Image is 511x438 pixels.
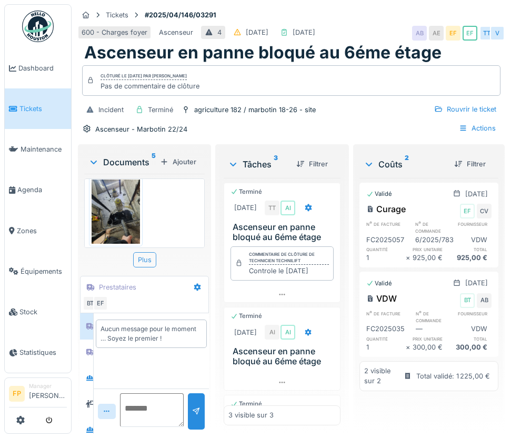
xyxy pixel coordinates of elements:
[413,246,452,253] h6: prix unitaire
[405,158,409,171] sup: 2
[231,400,262,409] div: Terminé
[430,102,500,116] div: Rouvrir le ticket
[366,310,409,324] h6: n° de facture
[477,204,492,218] div: CV
[9,382,67,407] a: FP Manager[PERSON_NAME]
[106,10,128,20] div: Tickets
[479,26,494,41] div: TT
[98,105,124,115] div: Incident
[217,27,222,37] div: 4
[233,346,336,366] h3: Ascenseur en panne bloqué au 6éme étage
[366,279,392,288] div: Validé
[454,121,500,136] div: Actions
[231,187,262,196] div: Terminé
[452,253,492,263] div: 925,00 €
[84,43,442,63] h1: Ascenseur en panne bloqué au 6éme étage
[228,158,288,171] div: Tâches
[274,158,278,171] sup: 3
[366,253,406,263] div: 1
[29,382,67,405] li: [PERSON_NAME]
[152,156,156,168] sup: 5
[93,296,108,311] div: EF
[458,235,492,245] div: VDW
[233,222,336,242] h3: Ascenseur en panne bloqué au 6éme étage
[88,156,156,168] div: Documents
[452,342,492,352] div: 300,00 €
[452,335,492,342] h6: total
[412,26,427,41] div: AB
[29,382,67,390] div: Manager
[99,282,136,292] div: Prestataires
[92,180,140,244] img: kurjdxyulheqxednsbh7zdb3cxnz
[101,324,202,343] div: Aucun message pour le moment … Soyez le premier !
[446,26,460,41] div: EF
[366,324,409,334] div: FC2025035
[366,335,406,342] h6: quantité
[465,189,488,199] div: [DATE]
[101,81,199,91] div: Pas de commentaire de clôture
[416,310,454,324] h6: n° de commande
[366,292,397,305] div: VDW
[366,342,406,352] div: 1
[458,221,492,235] h6: fournisseur
[454,324,492,334] div: VDW
[9,386,25,402] li: FP
[148,105,173,115] div: Terminé
[415,221,458,235] h6: n° de commande
[293,27,315,37] div: [DATE]
[83,296,97,311] div: BT
[249,266,329,276] div: Controle le [DATE]
[17,226,67,236] span: Zones
[21,144,67,154] span: Maintenance
[415,235,458,245] div: 6/2025/783
[406,253,413,263] div: ×
[413,342,452,352] div: 300,00 €
[413,335,452,342] h6: prix unitaire
[5,251,71,292] a: Équipements
[465,278,488,288] div: [DATE]
[19,104,67,114] span: Tickets
[406,342,413,352] div: ×
[89,246,143,256] div: 20250505_093735.heic
[463,26,477,41] div: EF
[429,26,444,41] div: AE
[490,26,505,41] div: V
[231,312,262,321] div: Terminé
[5,170,71,210] a: Agenda
[95,124,187,134] div: Ascenseur - Marbotin 22/24
[141,10,221,20] strong: #2025/04/146/03291
[19,347,67,357] span: Statistiques
[21,266,67,276] span: Équipements
[82,27,147,37] div: 600 - Charges foyer
[452,246,492,253] h6: total
[5,292,71,332] a: Stock
[194,105,316,115] div: agriculture 182 / marbotin 18-26 - site
[133,252,156,267] div: Plus
[366,221,408,235] h6: n° de facture
[265,325,279,340] div: AI
[159,27,193,37] div: Ascenseur
[364,366,400,386] div: 2 visible sur 2
[477,293,492,308] div: AB
[416,371,490,381] div: Total validé: 1 225,00 €
[101,73,187,80] div: Clôturé le [DATE] par [PERSON_NAME]
[450,157,490,171] div: Filtrer
[234,327,257,337] div: [DATE]
[156,155,201,169] div: Ajouter
[5,88,71,129] a: Tickets
[460,293,475,308] div: BT
[366,235,408,245] div: FC2025057
[416,324,454,334] div: —
[280,325,295,340] div: AI
[5,48,71,88] a: Dashboard
[228,411,274,421] div: 3 visible sur 3
[246,27,268,37] div: [DATE]
[280,201,295,215] div: AI
[18,63,67,73] span: Dashboard
[22,11,54,42] img: Badge_color-CXgf-gQk.svg
[366,246,406,253] h6: quantité
[364,158,446,171] div: Coûts
[17,185,67,195] span: Agenda
[366,190,392,198] div: Validé
[454,310,492,324] h6: fournisseur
